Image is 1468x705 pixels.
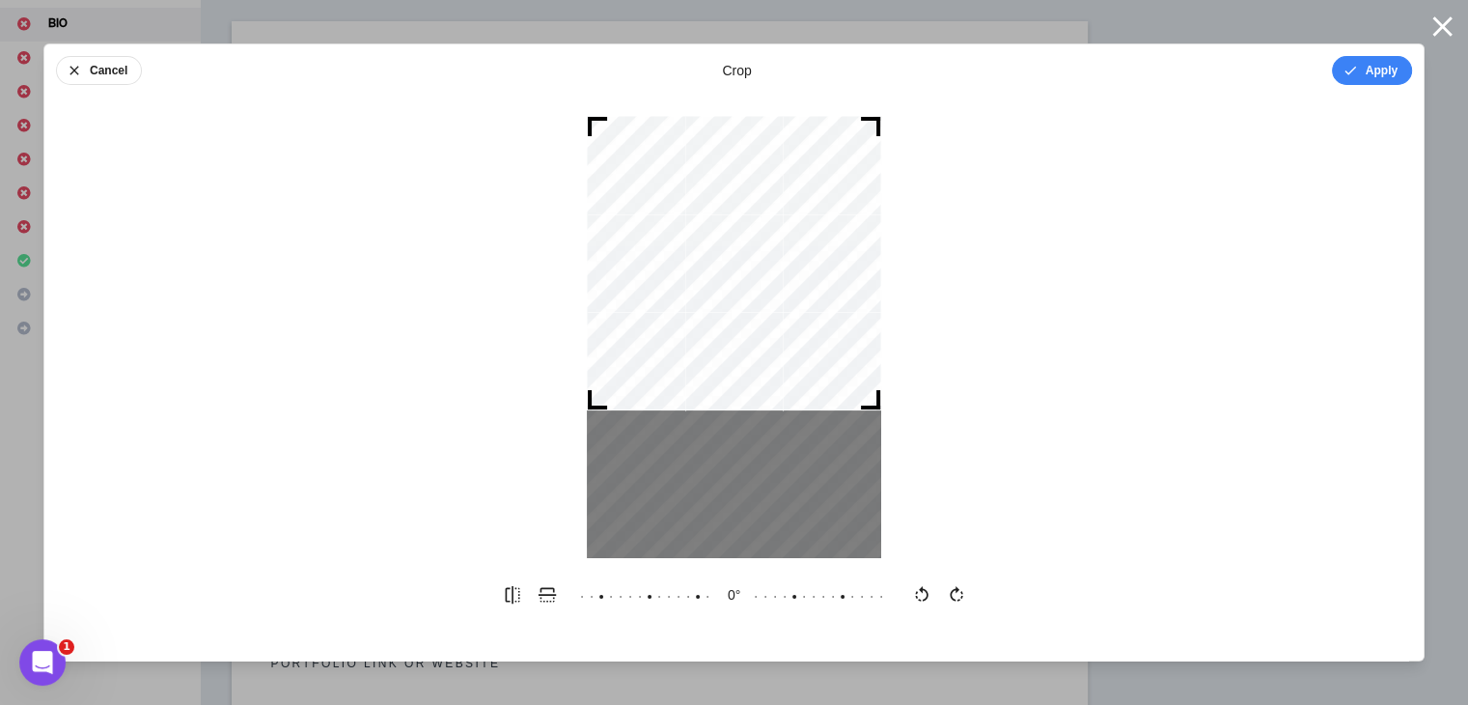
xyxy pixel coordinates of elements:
[56,56,142,85] button: Cancel
[1332,56,1412,85] button: Apply
[722,61,751,80] div: crop
[59,639,74,655] span: 1
[715,585,754,605] output: 0 °
[19,639,66,686] iframe: Intercom live chat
